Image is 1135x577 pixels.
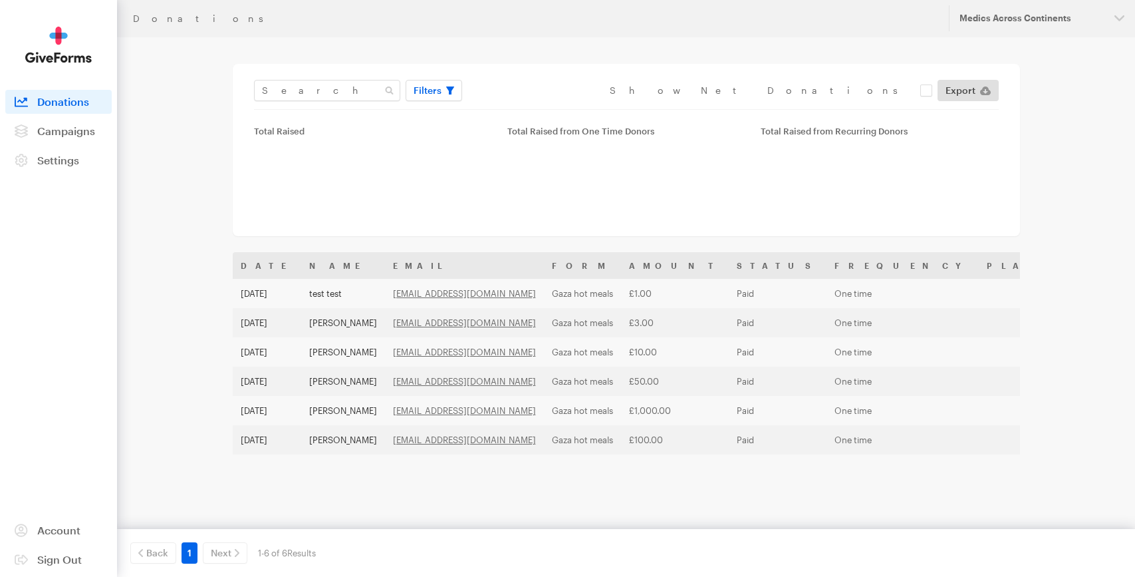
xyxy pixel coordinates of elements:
td: £100.00 [621,425,729,455]
a: Settings [5,148,112,172]
span: Donations [37,95,89,108]
td: Paid [729,367,826,396]
td: Gaza hot meals [544,337,621,367]
div: Total Raised [254,126,491,136]
td: Gaza hot meals [544,279,621,308]
td: [PERSON_NAME] [301,396,385,425]
span: Sign Out [37,553,82,566]
td: One time [826,396,979,425]
th: Email [385,252,544,279]
th: Date [233,252,301,279]
div: Total Raised from One Time Donors [507,126,745,136]
td: [PERSON_NAME] [301,308,385,337]
span: Settings [37,154,79,166]
button: Filters [406,80,462,101]
td: Paid [729,396,826,425]
td: £1,000.00 [621,396,729,425]
td: Paid [729,308,826,337]
button: Medics Across Continents [949,5,1135,31]
td: [DATE] [233,279,301,308]
span: Results [287,548,316,558]
td: One time [826,308,979,337]
div: Medics Across Continents [959,13,1104,24]
td: [DATE] [233,337,301,367]
th: Amount [621,252,729,279]
a: Export [938,80,999,101]
a: Campaigns [5,119,112,143]
a: Account [5,518,112,542]
span: Filters [414,83,441,98]
td: [DATE] [233,367,301,396]
a: [EMAIL_ADDRESS][DOMAIN_NAME] [393,317,536,328]
td: Gaza hot meals [544,367,621,396]
input: Search Name & Email [254,80,400,101]
a: Sign Out [5,548,112,572]
a: [EMAIL_ADDRESS][DOMAIN_NAME] [393,435,536,445]
td: [DATE] [233,425,301,455]
td: £10.00 [621,337,729,367]
td: [DATE] [233,308,301,337]
td: Gaza hot meals [544,425,621,455]
td: Gaza hot meals [544,308,621,337]
span: Campaigns [37,124,95,137]
td: £50.00 [621,367,729,396]
a: [EMAIL_ADDRESS][DOMAIN_NAME] [393,347,536,357]
a: [EMAIL_ADDRESS][DOMAIN_NAME] [393,405,536,416]
th: Form [544,252,621,279]
td: [PERSON_NAME] [301,337,385,367]
td: [PERSON_NAME] [301,367,385,396]
td: Paid [729,279,826,308]
a: [EMAIL_ADDRESS][DOMAIN_NAME] [393,288,536,299]
a: [EMAIL_ADDRESS][DOMAIN_NAME] [393,376,536,387]
a: Donations [5,90,112,114]
td: Gaza hot meals [544,396,621,425]
td: Paid [729,337,826,367]
th: Name [301,252,385,279]
span: Export [946,83,975,98]
td: £1.00 [621,279,729,308]
th: Frequency [826,252,979,279]
img: GiveForms [25,27,92,63]
span: Account [37,524,80,536]
td: One time [826,279,979,308]
td: £3.00 [621,308,729,337]
div: Total Raised from Recurring Donors [761,126,998,136]
td: One time [826,337,979,367]
td: One time [826,425,979,455]
div: 1-6 of 6 [258,542,316,564]
td: test test [301,279,385,308]
td: [PERSON_NAME] [301,425,385,455]
td: [DATE] [233,396,301,425]
th: Status [729,252,826,279]
td: Paid [729,425,826,455]
td: One time [826,367,979,396]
